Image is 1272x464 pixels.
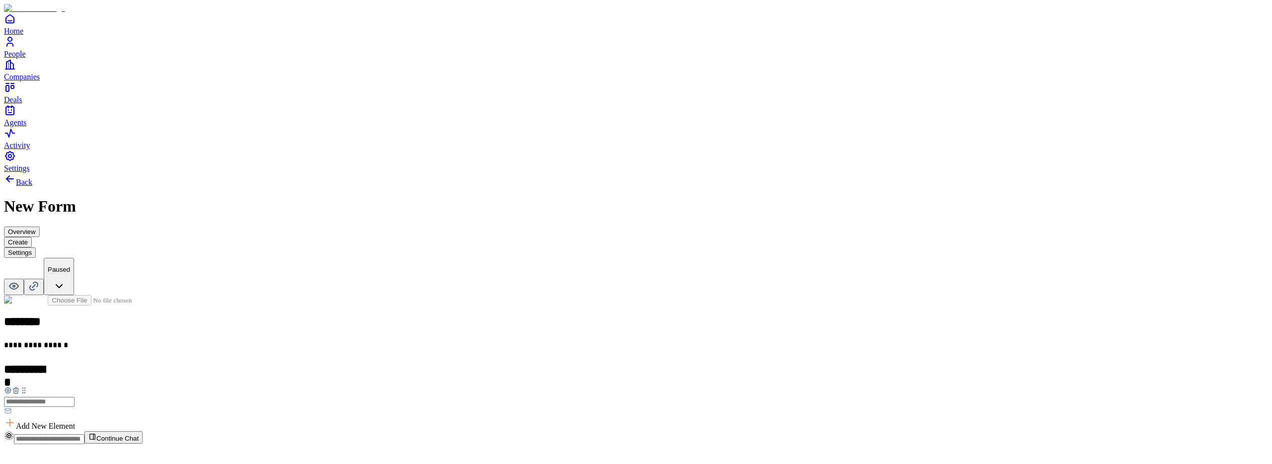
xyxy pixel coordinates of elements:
h1: New Form [4,197,1268,216]
a: Activity [4,127,1268,150]
span: Continue Chat [96,435,139,442]
a: Agents [4,104,1268,127]
a: Companies [4,59,1268,81]
span: Settings [4,164,30,172]
span: Companies [4,73,40,81]
button: Create [4,237,32,247]
button: Settings [4,247,36,258]
a: People [4,36,1268,58]
span: Agents [4,118,26,127]
span: Deals [4,95,22,104]
span: People [4,50,26,58]
a: Deals [4,81,1268,104]
img: Item Brain Logo [4,4,65,13]
a: Settings [4,150,1268,172]
span: Home [4,27,23,35]
span: Add New Element [16,422,75,430]
button: Continue Chat [84,431,143,444]
button: Overview [4,227,40,237]
img: Form Logo [4,296,48,305]
div: Continue Chat [4,431,1268,444]
a: Home [4,13,1268,35]
a: Back [4,178,32,186]
span: Activity [4,141,30,150]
